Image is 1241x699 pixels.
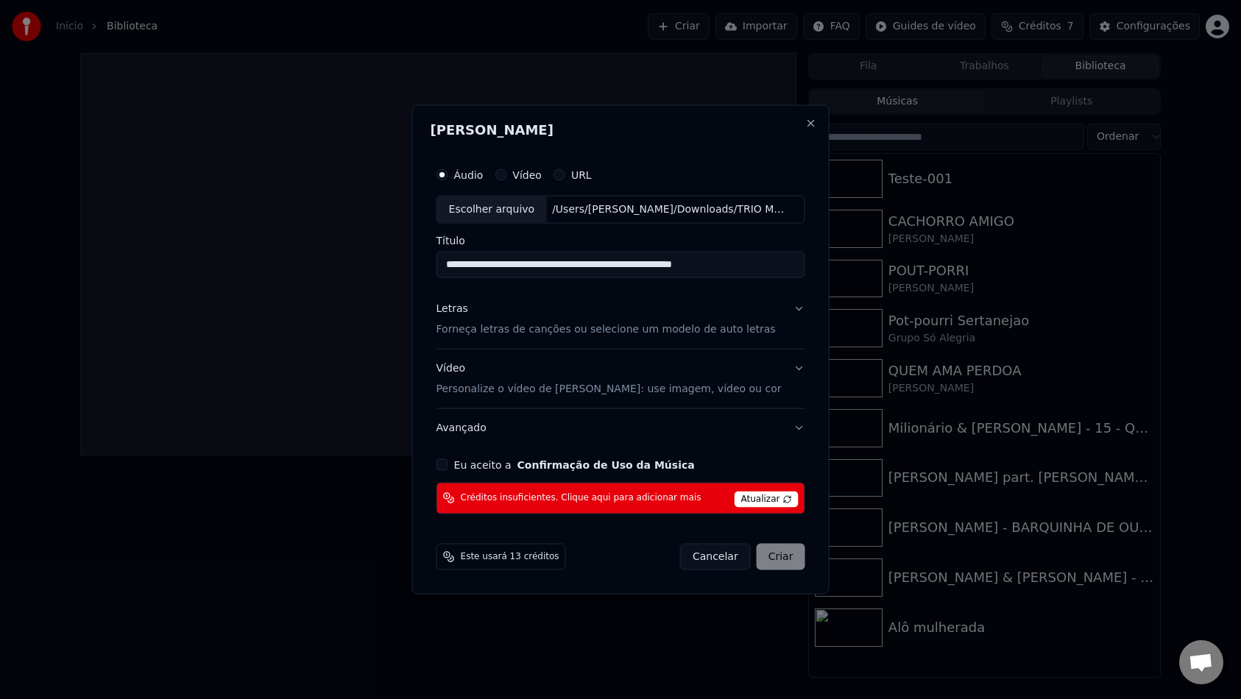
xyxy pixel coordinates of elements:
[454,459,695,469] label: Eu aceito a
[436,381,782,396] p: Personalize o vídeo de [PERSON_NAME]: use imagem, vídeo ou cor
[512,170,542,180] label: Vídeo
[436,408,805,447] button: Avançado
[431,124,811,137] h2: [PERSON_NAME]
[436,322,776,337] p: Forneça letras de canções ou selecione um modelo de auto letras
[571,170,592,180] label: URL
[461,550,559,562] span: Este usará 13 créditos
[436,349,805,408] button: VídeoPersonalize o vídeo de [PERSON_NAME]: use imagem, vídeo ou cor
[436,302,468,316] div: Letras
[461,492,701,504] span: Créditos insuficientes. Clique aqui para adicionar mais
[680,543,751,570] button: Cancelar
[437,196,547,223] div: Escolher arquivo
[546,202,796,217] div: /Users/[PERSON_NAME]/Downloads/TRIO MENINOS DE GOIÁS POTPOURRI Aumenta o som e curte essas.mp3
[735,491,799,507] span: Atualizar
[454,170,484,180] label: Áudio
[436,290,805,349] button: LetrasForneça letras de canções ou selecione um modelo de auto letras
[436,235,805,246] label: Título
[436,361,782,397] div: Vídeo
[517,459,695,469] button: Eu aceito a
